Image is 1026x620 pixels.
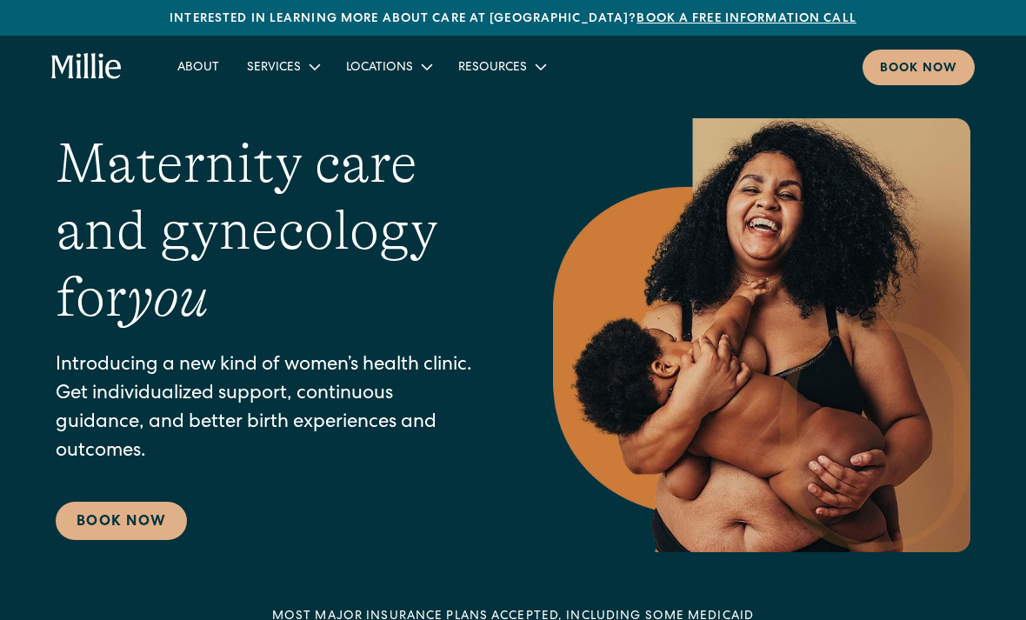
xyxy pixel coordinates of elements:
div: Services [233,52,332,81]
a: Book now [863,50,975,85]
div: Resources [444,52,558,81]
a: home [51,53,122,81]
p: Introducing a new kind of women’s health clinic. Get individualized support, continuous guidance,... [56,352,483,467]
a: Book a free information call [636,13,856,25]
div: Services [247,59,301,77]
img: Smiling mother with her baby in arms, celebrating body positivity and the nurturing bond of postp... [553,118,970,552]
div: Book now [880,60,957,78]
a: Book Now [56,502,187,540]
a: About [163,52,233,81]
em: you [127,266,209,329]
div: Locations [332,52,444,81]
h1: Maternity care and gynecology for [56,130,483,330]
div: Resources [458,59,527,77]
div: Locations [346,59,413,77]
